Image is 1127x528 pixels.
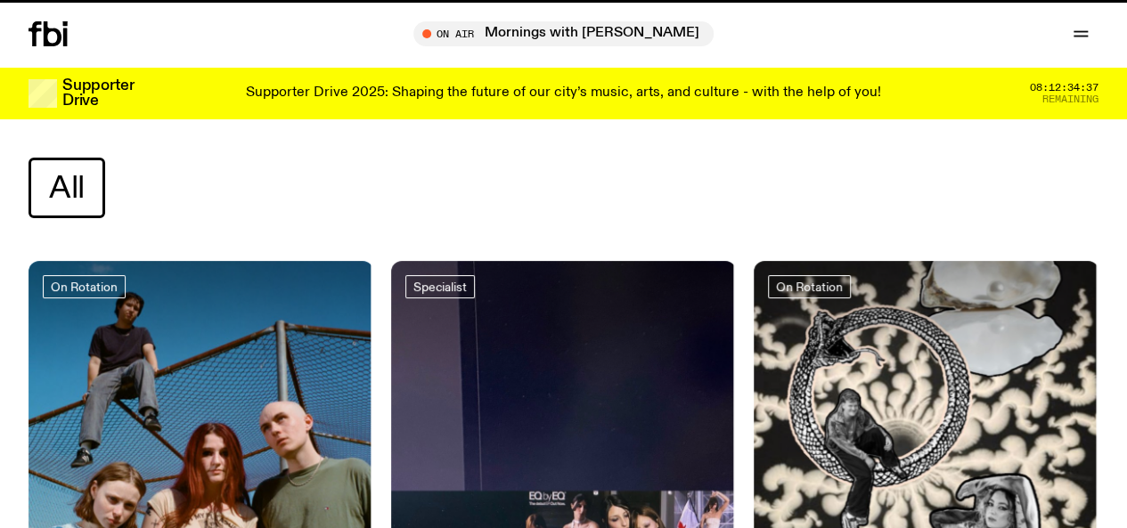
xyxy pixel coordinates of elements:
a: On Rotation [768,275,851,298]
span: Remaining [1042,94,1098,104]
h3: Supporter Drive [62,78,134,109]
span: On Rotation [51,280,118,293]
a: On Rotation [43,275,126,298]
button: On AirMornings with [PERSON_NAME] [413,21,714,46]
span: On Rotation [776,280,843,293]
span: All [49,171,85,206]
p: Supporter Drive 2025: Shaping the future of our city’s music, arts, and culture - with the help o... [246,85,881,102]
span: 08:12:34:37 [1030,83,1098,93]
span: Specialist [413,280,467,293]
a: Specialist [405,275,475,298]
